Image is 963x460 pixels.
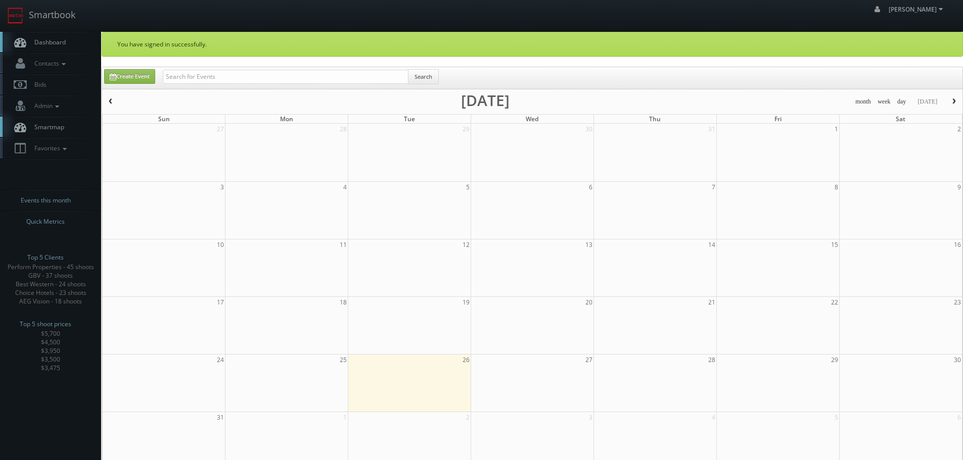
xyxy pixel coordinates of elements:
span: 22 [830,297,839,308]
span: 16 [953,239,962,250]
span: 23 [953,297,962,308]
span: 24 [216,354,225,365]
span: 5 [465,182,471,192]
input: Search for Events [163,70,408,84]
span: 3 [219,182,225,192]
span: 13 [584,239,593,250]
span: 4 [711,412,716,423]
span: 29 [830,354,839,365]
span: 26 [462,354,471,365]
span: 11 [339,239,348,250]
h2: [DATE] [461,95,510,106]
span: Dashboard [29,38,66,46]
span: 18 [339,297,348,308]
button: day [894,95,910,108]
a: Create Event [104,69,155,84]
span: 12 [462,239,471,250]
span: 17 [216,297,225,308]
span: 31 [707,124,716,134]
span: 28 [707,354,716,365]
span: Tue [404,115,415,123]
button: week [874,95,894,108]
button: Search [408,69,439,84]
span: Thu [649,115,661,123]
span: [PERSON_NAME] [889,5,946,14]
span: 6 [956,412,962,423]
span: 30 [584,124,593,134]
span: 29 [462,124,471,134]
span: 28 [339,124,348,134]
span: 14 [707,239,716,250]
span: 19 [462,297,471,308]
span: 27 [584,354,593,365]
span: 2 [956,124,962,134]
span: 21 [707,297,716,308]
span: 6 [588,182,593,192]
span: 30 [953,354,962,365]
span: 1 [342,412,348,423]
span: Mon [280,115,293,123]
span: 3 [588,412,593,423]
span: Contacts [29,59,68,68]
span: 1 [834,124,839,134]
span: 25 [339,354,348,365]
span: 4 [342,182,348,192]
span: Sun [158,115,170,123]
button: month [852,95,875,108]
span: 20 [584,297,593,308]
span: Events this month [21,195,71,206]
span: Quick Metrics [26,217,65,227]
span: 8 [834,182,839,192]
span: Top 5 Clients [27,252,64,263]
span: 2 [465,412,471,423]
span: Admin [29,101,62,110]
span: Wed [526,115,538,123]
span: Top 5 shoot prices [20,319,71,329]
button: [DATE] [914,95,941,108]
span: Bids [29,80,47,89]
img: smartbook-logo.png [8,8,24,24]
span: 15 [830,239,839,250]
span: Smartmap [29,123,64,131]
span: 10 [216,239,225,250]
span: 9 [956,182,962,192]
span: 7 [711,182,716,192]
span: 31 [216,412,225,423]
span: Fri [774,115,782,123]
span: Sat [896,115,905,123]
span: Favorites [29,144,69,152]
span: 5 [834,412,839,423]
p: You have signed in successfully. [117,40,947,48]
span: 27 [216,124,225,134]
